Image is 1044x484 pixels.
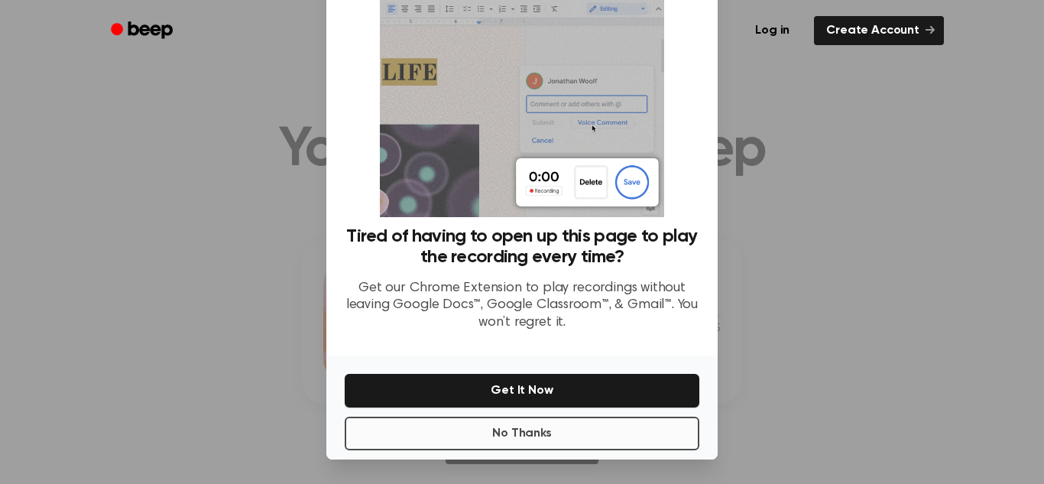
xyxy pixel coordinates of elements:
button: Get It Now [345,374,699,408]
button: No Thanks [345,417,699,450]
a: Beep [100,16,186,46]
a: Log in [740,13,805,48]
a: Create Account [814,16,944,45]
h3: Tired of having to open up this page to play the recording every time? [345,226,699,268]
p: Get our Chrome Extension to play recordings without leaving Google Docs™, Google Classroom™, & Gm... [345,280,699,332]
